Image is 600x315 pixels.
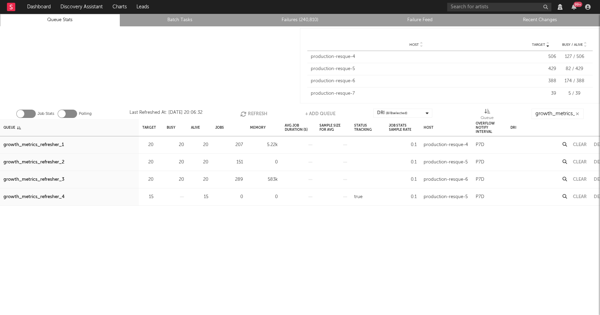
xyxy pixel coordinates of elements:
[215,193,243,201] div: 0
[4,16,116,24] a: Queue Stats
[311,66,522,73] div: production-resque-5
[476,141,484,149] div: P7D
[389,120,417,135] div: Job Stats Sample Rate
[3,193,65,201] a: growth_metrics_refresher_4
[142,193,153,201] div: 15
[476,193,484,201] div: P7D
[560,78,589,85] div: 174 / 388
[250,176,278,184] div: 583k
[191,193,208,201] div: 15
[3,120,21,135] div: Queue
[573,160,587,164] button: Clear
[3,141,64,149] a: growth_metrics_refresher_1
[573,195,587,199] button: Clear
[562,43,583,47] span: Busy / Alive
[525,53,556,60] div: 506
[191,176,208,184] div: 20
[481,114,494,122] div: Queue
[573,177,587,182] button: Clear
[389,176,417,184] div: 0.1
[476,120,503,135] div: Overflow Notify Interval
[142,141,153,149] div: 20
[424,158,468,167] div: production-resque-5
[215,176,243,184] div: 289
[142,176,153,184] div: 20
[364,16,476,24] a: Failure Feed
[191,158,208,167] div: 20
[215,158,243,167] div: 151
[574,2,582,7] div: 99 +
[476,176,484,184] div: P7D
[409,43,419,47] span: Host
[215,141,243,149] div: 207
[130,109,202,119] div: Last Refreshed At: [DATE] 20:06:32
[250,141,278,149] div: 5.22k
[525,66,556,73] div: 429
[167,176,184,184] div: 20
[37,110,54,118] label: Job Stats
[167,158,184,167] div: 20
[250,158,278,167] div: 0
[525,90,556,97] div: 39
[532,43,545,47] span: Target
[386,109,407,117] span: ( 8 / 8 selected)
[285,120,312,135] div: Avg Job Duration (s)
[424,176,468,184] div: production-resque-6
[305,109,335,119] button: + Add Queue
[319,120,347,135] div: Sample Size For Avg
[142,120,156,135] div: Target
[215,120,224,135] div: Jobs
[250,120,266,135] div: Memory
[389,141,417,149] div: 0.1
[424,193,468,201] div: production-resque-5
[377,109,407,117] div: DRI
[3,176,64,184] a: growth_metrics_refresher_3
[244,16,356,24] a: Failures (240,810)
[142,158,153,167] div: 20
[354,120,382,135] div: Status Tracking
[191,120,200,135] div: Alive
[447,3,551,11] input: Search for artists
[240,109,267,119] button: Refresh
[389,158,417,167] div: 0.1
[167,141,184,149] div: 20
[572,4,576,10] button: 99+
[560,53,589,60] div: 127 / 506
[481,109,494,122] div: Queue
[573,143,587,147] button: Clear
[525,78,556,85] div: 388
[510,120,516,135] div: DRI
[250,193,278,201] div: 0
[167,120,175,135] div: Busy
[311,78,522,85] div: production-resque-6
[560,90,589,97] div: 5 / 39
[354,193,362,201] div: true
[124,16,236,24] a: Batch Tasks
[79,110,92,118] label: Polling
[424,141,468,149] div: production-resque-4
[311,90,522,97] div: production-resque-7
[484,16,596,24] a: Recent Changes
[532,109,584,119] input: Search...
[560,66,589,73] div: 82 / 429
[424,120,433,135] div: Host
[476,158,484,167] div: P7D
[389,193,417,201] div: 0.1
[191,141,208,149] div: 20
[311,53,522,60] div: production-resque-4
[3,158,64,167] a: growth_metrics_refresher_2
